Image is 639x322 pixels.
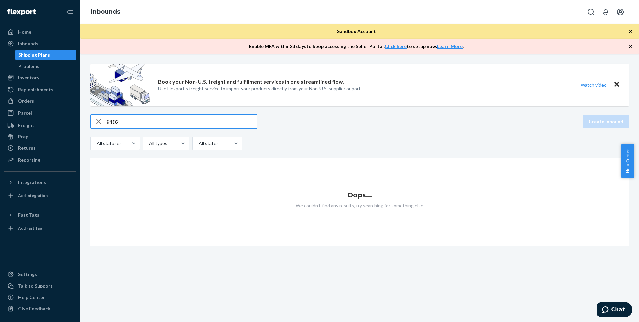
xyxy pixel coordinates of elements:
[90,202,629,209] p: We couldn't find any results, try searching for something else
[18,29,31,35] div: Home
[158,78,344,86] p: Book your Non-U.S. freight and fulfillment services in one streamlined flow.
[4,190,76,201] a: Add Integration
[18,122,34,129] div: Freight
[18,283,53,289] div: Talk to Support
[337,28,376,34] span: Sandbox Account
[614,5,627,19] button: Open account menu
[4,96,76,106] a: Orders
[4,120,76,131] a: Freight
[385,43,407,49] a: Click here
[18,52,50,58] div: Shipping Plans
[63,5,76,19] button: Close Navigation
[4,303,76,314] button: Give Feedback
[15,50,77,60] a: Shipping Plans
[584,5,598,19] button: Open Search Box
[86,2,126,22] ol: breadcrumbs
[18,193,48,198] div: Add Integration
[15,61,77,72] a: Problems
[18,98,34,104] div: Orders
[18,63,39,70] div: Problems
[4,280,76,291] button: Talk to Support
[4,84,76,95] a: Replenishments
[148,140,149,147] input: All types
[4,27,76,37] a: Home
[18,145,36,151] div: Returns
[158,85,362,92] p: Use Flexport’s freight service to import your products directly from your Non-U.S. supplier or port.
[18,179,46,186] div: Integrations
[107,115,257,128] input: Search inbounds by name, destination, msku...
[18,86,53,93] div: Replenishments
[4,131,76,142] a: Prep
[4,72,76,83] a: Inventory
[249,43,464,50] p: Enable MFA within 23 days to keep accessing the Seller Portal. to setup now. .
[576,80,611,90] button: Watch video
[91,8,120,15] a: Inbounds
[7,9,36,15] img: Flexport logo
[4,223,76,234] a: Add Fast Tag
[18,157,40,163] div: Reporting
[18,74,39,81] div: Inventory
[18,225,42,231] div: Add Fast Tag
[437,43,463,49] a: Learn More
[18,133,28,140] div: Prep
[4,177,76,188] button: Integrations
[4,108,76,118] a: Parcel
[583,115,629,128] button: Create inbound
[90,191,629,199] h1: Oops...
[18,110,32,116] div: Parcel
[4,155,76,165] a: Reporting
[18,294,45,301] div: Help Center
[621,144,634,178] button: Help Center
[18,305,50,312] div: Give Feedback
[4,38,76,49] a: Inbounds
[18,212,39,218] div: Fast Tags
[599,5,612,19] button: Open notifications
[96,140,97,147] input: All statuses
[18,271,37,278] div: Settings
[4,210,76,220] button: Fast Tags
[4,269,76,280] a: Settings
[4,143,76,153] a: Returns
[612,80,621,90] button: Close
[198,140,199,147] input: All states
[597,302,632,319] iframe: Opens a widget where you can chat to one of our agents
[18,40,38,47] div: Inbounds
[4,292,76,303] a: Help Center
